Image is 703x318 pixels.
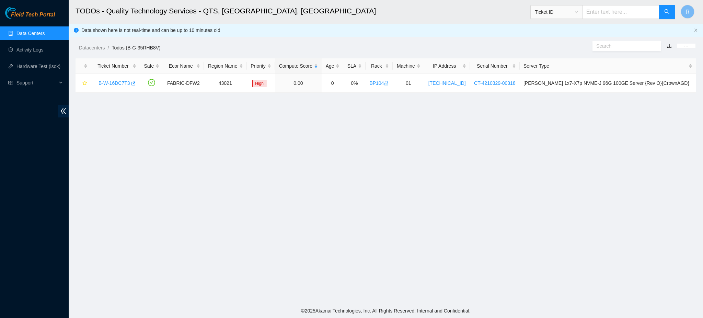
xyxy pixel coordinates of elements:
a: Data Centers [16,31,45,36]
span: Support [16,76,57,90]
button: star [79,78,88,89]
td: 43021 [204,74,247,93]
td: FABRIC-DFW2 [163,74,204,93]
button: close [694,28,698,33]
span: Field Tech Portal [11,12,55,18]
a: BP104lock [369,80,389,86]
a: Akamai TechnologiesField Tech Portal [5,12,55,21]
img: Akamai Technologies [5,7,35,19]
td: 0% [343,74,366,93]
a: Hardware Test (isok) [16,64,60,69]
span: read [8,80,13,85]
a: [TECHNICAL_ID] [428,80,466,86]
span: High [252,80,266,87]
td: 01 [393,74,424,93]
a: Todos (B-G-35RHB8V) [112,45,160,50]
input: Search [596,42,652,50]
span: check-circle [148,79,155,86]
td: 0.00 [275,74,322,93]
td: 0 [322,74,343,93]
td: [PERSON_NAME] 1x7-X7p NVME-J 96G 100GE Server {Rev O}{CrownAGD} [520,74,696,93]
button: R [681,5,694,19]
span: Ticket ID [535,7,578,17]
span: / [107,45,109,50]
button: search [659,5,675,19]
span: lock [384,81,389,86]
span: search [664,9,670,15]
span: R [685,8,690,16]
span: star [82,81,87,86]
a: download [667,43,672,49]
span: close [694,28,698,32]
a: B-W-16DC7T3 [99,80,130,86]
a: Activity Logs [16,47,44,53]
a: Datacenters [79,45,105,50]
span: double-left [58,105,69,117]
span: ellipsis [684,44,689,48]
footer: © 2025 Akamai Technologies, Inc. All Rights Reserved. Internal and Confidential. [69,304,703,318]
button: download [662,41,677,52]
a: CT-4210329-00318 [474,80,516,86]
input: Enter text here... [582,5,659,19]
